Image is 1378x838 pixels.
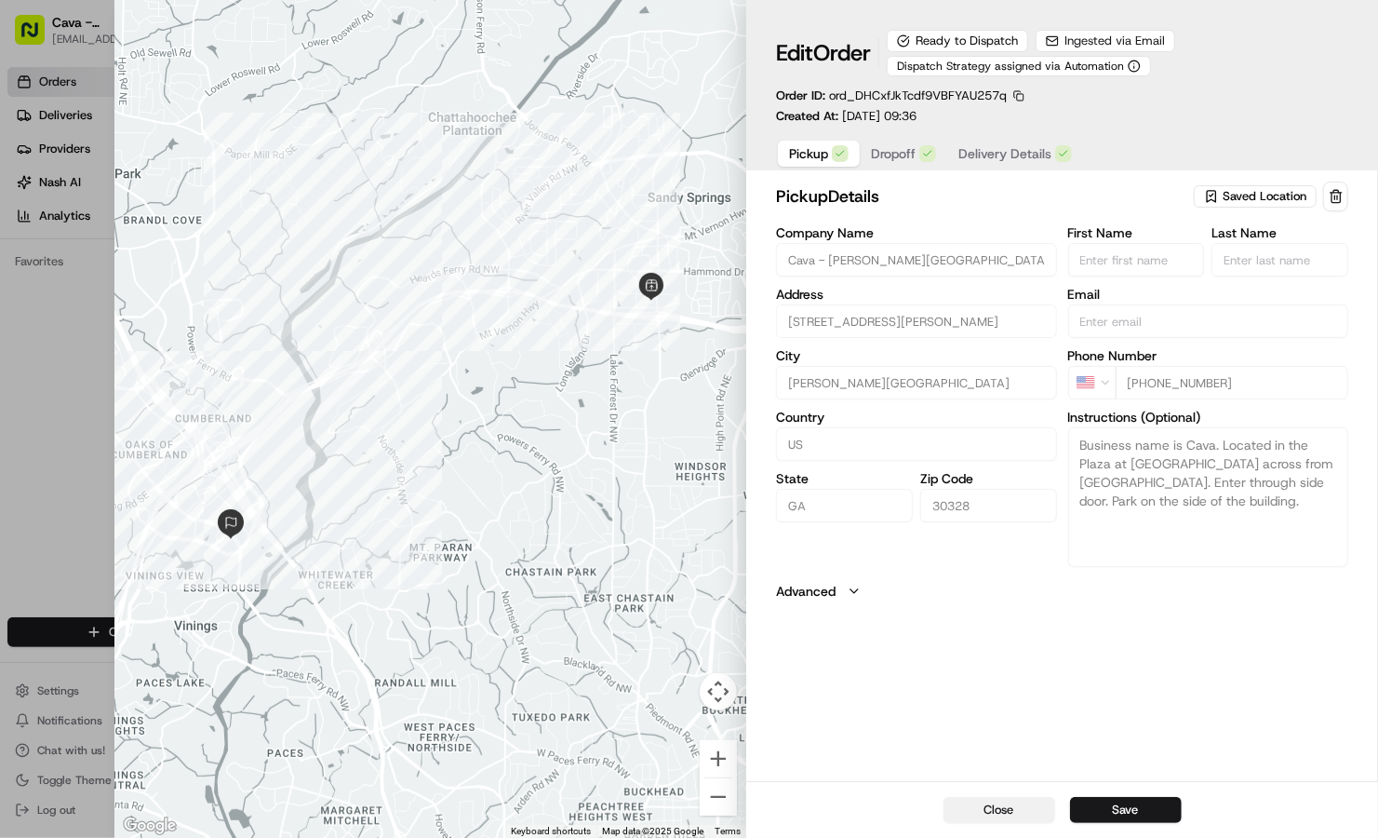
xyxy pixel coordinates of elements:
[1070,797,1182,823] button: Save
[776,411,1056,424] label: Country
[19,417,33,432] div: 📗
[920,489,1057,522] input: Enter zip code
[776,582,836,601] label: Advanced
[887,56,1151,76] button: Dispatch Strategy assigned via Automation
[1068,411,1348,424] label: Instructions (Optional)
[776,349,1056,362] label: City
[119,814,181,838] img: Google
[119,814,181,838] a: Open this area in Google Maps (opens a new window)
[1116,366,1348,399] input: Enter phone number
[1211,226,1348,239] label: Last Name
[1036,30,1175,52] button: Ingested via Email
[776,88,1007,104] p: Order ID:
[58,288,253,303] span: [PERSON_NAME][GEOGRAPHIC_DATA]
[1068,427,1348,567] textarea: Business name is Cava. Located in the Plaza at [GEOGRAPHIC_DATA] across from [GEOGRAPHIC_DATA]. E...
[19,241,125,256] div: Past conversations
[185,461,225,475] span: Pylon
[602,826,703,836] span: Map data ©2025 Google
[958,144,1051,163] span: Delivery Details
[776,427,1056,461] input: Enter country
[131,460,225,475] a: Powered byPylon
[84,177,305,196] div: Start new chat
[829,88,1007,103] span: ord_DHCxfJkTcdf9VBFYAU257q
[1211,243,1348,277] input: Enter last name
[37,339,52,354] img: 1736555255976-a54dd68f-1ca7-489b-9aae-adbdc363a1c4
[700,778,737,816] button: Zoom out
[776,183,1190,209] h2: pickup Details
[1064,33,1165,49] span: Ingested via Email
[776,108,916,125] p: Created At:
[19,177,52,210] img: 1736555255976-a54dd68f-1ca7-489b-9aae-adbdc363a1c4
[176,415,299,434] span: API Documentation
[511,825,591,838] button: Keyboard shortcuts
[715,826,741,836] a: Terms
[202,338,208,353] span: •
[11,408,150,441] a: 📗Knowledge Base
[897,59,1124,74] span: Dispatch Strategy assigned via Automation
[871,144,916,163] span: Dropoff
[700,740,737,777] button: Zoom in
[776,304,1056,338] input: 5840 Roswell Rd, Sandy Springs, GA 30328, USA
[1068,304,1348,338] input: Enter email
[1068,288,1348,301] label: Email
[776,243,1056,277] input: Enter company name
[316,182,339,205] button: Start new chat
[776,288,1056,301] label: Address
[1068,349,1348,362] label: Phone Number
[212,338,250,353] span: [DATE]
[19,18,56,55] img: Nash
[19,270,48,300] img: Sandy Springs
[48,119,307,139] input: Clear
[288,237,339,260] button: See all
[157,417,172,432] div: 💻
[1223,188,1306,205] span: Saved Location
[789,144,828,163] span: Pickup
[19,320,48,357] img: Wisdom Oko
[813,38,871,68] span: Order
[1068,226,1205,239] label: First Name
[776,582,1348,601] button: Advanced
[943,797,1055,823] button: Close
[1194,183,1319,209] button: Saved Location
[150,408,306,441] a: 💻API Documentation
[267,288,305,303] span: [DATE]
[84,196,256,210] div: We're available if you need us!
[58,338,198,353] span: Wisdom [PERSON_NAME]
[257,288,263,303] span: •
[700,673,737,710] button: Map camera controls
[920,472,1057,485] label: Zip Code
[1068,243,1205,277] input: Enter first name
[776,226,1056,239] label: Company Name
[19,74,339,103] p: Welcome 👋
[842,108,916,124] span: [DATE] 09:36
[39,177,73,210] img: 4920774857489_3d7f54699973ba98c624_72.jpg
[776,489,913,522] input: Enter state
[776,38,871,68] h1: Edit
[37,415,142,434] span: Knowledge Base
[887,30,1028,52] div: Ready to Dispatch
[776,472,913,485] label: State
[776,366,1056,399] input: Enter city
